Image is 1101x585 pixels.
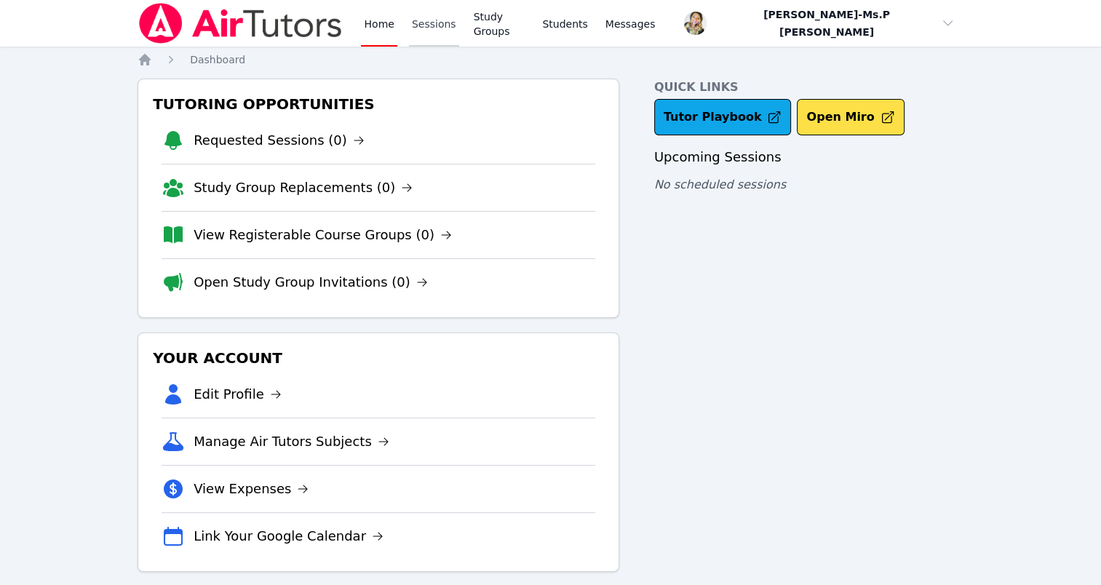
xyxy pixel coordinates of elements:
span: Dashboard [190,54,245,65]
a: Tutor Playbook [654,99,792,135]
a: Study Group Replacements (0) [194,178,413,198]
a: Requested Sessions (0) [194,130,365,151]
nav: Breadcrumb [138,52,963,67]
span: Messages [605,17,656,31]
a: Edit Profile [194,384,282,405]
h3: Upcoming Sessions [654,147,963,167]
a: Link Your Google Calendar [194,526,383,546]
span: No scheduled sessions [654,178,786,191]
a: Dashboard [190,52,245,67]
a: Open Study Group Invitations (0) [194,272,428,292]
a: View Registerable Course Groups (0) [194,225,452,245]
h4: Quick Links [654,79,963,96]
h3: Tutoring Opportunities [150,91,607,117]
h3: Your Account [150,345,607,371]
button: Open Miro [797,99,904,135]
a: View Expenses [194,479,309,499]
a: Manage Air Tutors Subjects [194,431,389,452]
img: Air Tutors [138,3,343,44]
